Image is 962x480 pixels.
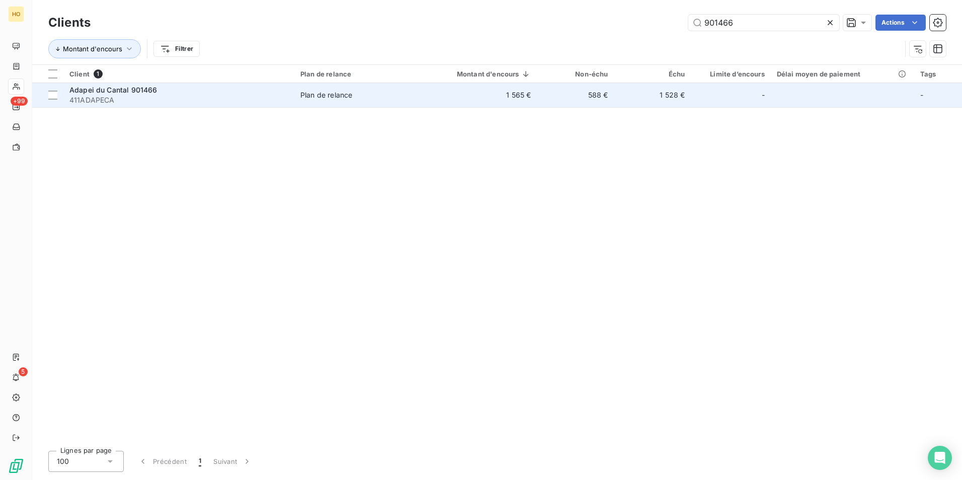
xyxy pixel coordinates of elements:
[875,15,926,31] button: Actions
[762,90,765,100] span: -
[8,458,24,474] img: Logo LeanPay
[777,70,908,78] div: Délai moyen de paiement
[697,70,764,78] div: Limite d’encours
[69,70,90,78] span: Client
[928,446,952,470] div: Open Intercom Messenger
[614,83,691,107] td: 1 528 €
[8,6,24,22] div: HO
[420,83,537,107] td: 1 565 €
[920,70,956,78] div: Tags
[48,14,91,32] h3: Clients
[620,70,685,78] div: Échu
[11,97,28,106] span: +99
[94,69,103,78] span: 1
[199,456,201,466] span: 1
[153,41,200,57] button: Filtrer
[543,70,608,78] div: Non-échu
[19,367,28,376] span: 5
[69,86,157,94] span: Adapei du Cantal 901466
[57,456,69,466] span: 100
[207,451,258,472] button: Suivant
[426,70,531,78] div: Montant d'encours
[193,451,207,472] button: 1
[537,83,614,107] td: 588 €
[688,15,839,31] input: Rechercher
[300,90,352,100] div: Plan de relance
[920,91,923,99] span: -
[63,45,122,53] span: Montant d'encours
[132,451,193,472] button: Précédent
[69,95,288,105] span: 411ADAPECA
[300,70,414,78] div: Plan de relance
[48,39,141,58] button: Montant d'encours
